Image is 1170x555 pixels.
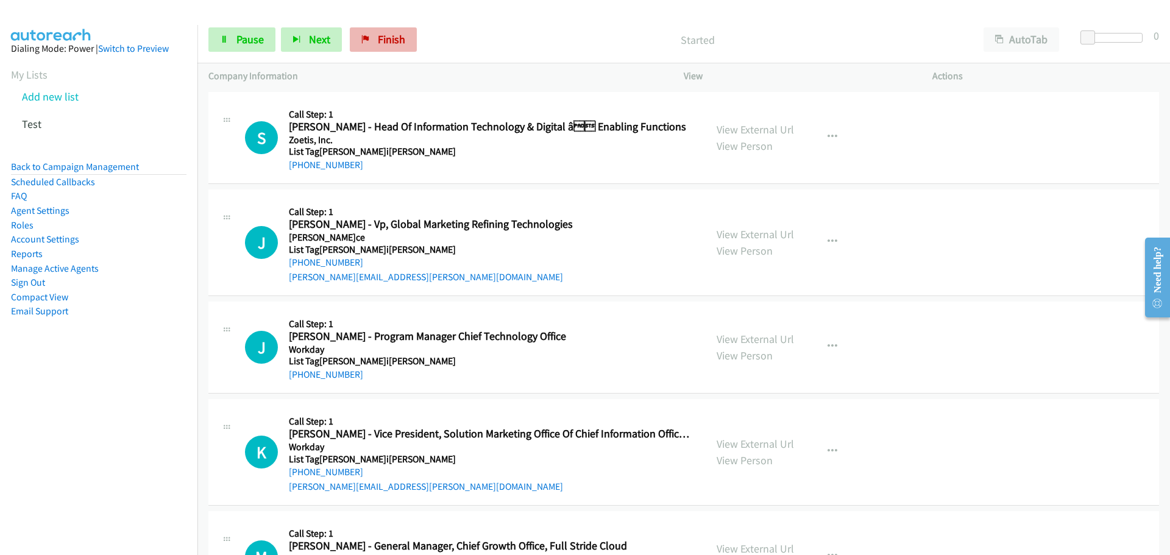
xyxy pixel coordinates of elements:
h2: [PERSON_NAME] - Head Of Information Technology & Digital â Enabling Functions [289,120,690,134]
a: Agent Settings [11,205,69,216]
a: My Lists [11,68,48,82]
h5: List Tag[PERSON_NAME]i[PERSON_NAME] [289,355,690,367]
a: Back to Campaign Management [11,161,139,172]
a: View External Url [717,122,794,136]
button: Next [281,27,342,52]
a: View Person [717,139,773,153]
h1: K [245,436,278,468]
a: [PHONE_NUMBER] [289,466,363,478]
h5: List Tag[PERSON_NAME]i[PERSON_NAME] [289,244,690,256]
h2: [PERSON_NAME] - Vice President, Solution Marketing Office Of Chief Information Officer And Services [289,427,690,441]
a: Pause [208,27,275,52]
iframe: Resource Center [1135,229,1170,326]
a: Email Support [11,305,68,317]
h2: [PERSON_NAME] - Program Manager Chief Technology Office [289,330,690,344]
h5: [PERSON_NAME]ce [289,232,690,244]
div: The call is yet to be attempted [245,331,278,364]
a: Reports [11,248,43,260]
h2: [PERSON_NAME] - Vp, Global Marketing Refining Technologies [289,217,690,232]
a: View Person [717,348,773,362]
a: [PERSON_NAME][EMAIL_ADDRESS][PERSON_NAME][DOMAIN_NAME] [289,271,563,283]
p: Company Information [208,69,662,83]
a: View External Url [717,437,794,451]
h5: Call Step: 1 [289,108,690,121]
h5: Call Step: 1 [289,415,690,428]
a: Test [22,117,41,131]
div: The call is yet to be attempted [245,436,278,468]
h5: Zoetis, Inc. [289,134,690,146]
a: [PHONE_NUMBER] [289,369,363,380]
h2: [PERSON_NAME] - General Manager, Chief Growth Office, Full Stride Cloud [289,539,690,553]
a: View Person [717,244,773,258]
span: Pause [236,32,264,46]
a: Manage Active Agents [11,263,99,274]
button: AutoTab [984,27,1059,52]
div: The call is yet to be attempted [245,121,278,154]
span: Finish [378,32,405,46]
p: Started [433,32,962,48]
h5: Call Step: 1 [289,318,690,330]
a: Roles [11,219,34,231]
a: View External Url [717,227,794,241]
h1: J [245,331,278,364]
h1: S [245,121,278,154]
h5: Workday [289,441,690,453]
div: Delay between calls (in seconds) [1087,33,1143,43]
a: [PERSON_NAME][EMAIL_ADDRESS][PERSON_NAME][DOMAIN_NAME] [289,481,563,492]
a: FAQ [11,190,27,202]
p: Actions [932,69,1159,83]
div: 0 [1154,27,1159,44]
a: View External Url [717,332,794,346]
a: Add new list [22,90,79,104]
a: Switch to Preview [98,43,169,54]
a: [PHONE_NUMBER] [289,256,363,268]
h1: J [245,226,278,259]
a: Compact View [11,291,68,303]
h5: Call Step: 1 [289,528,690,540]
h5: Workday [289,344,690,356]
a: View Person [717,453,773,467]
h5: List Tag[PERSON_NAME]i[PERSON_NAME] [289,453,690,465]
a: Account Settings [11,233,79,245]
a: Sign Out [11,277,45,288]
h5: List Tag[PERSON_NAME]i[PERSON_NAME] [289,146,690,158]
a: [PHONE_NUMBER] [289,159,363,171]
div: The call is yet to be attempted [245,226,278,259]
h5: Call Step: 1 [289,206,690,218]
span: Next [309,32,330,46]
a: Finish [350,27,417,52]
a: Scheduled Callbacks [11,176,95,188]
div: Dialing Mode: Power | [11,41,186,56]
p: View [684,69,910,83]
